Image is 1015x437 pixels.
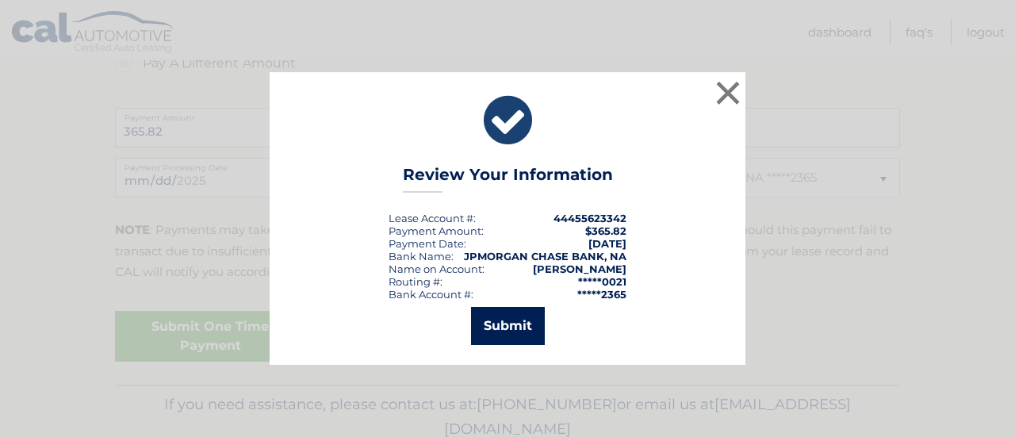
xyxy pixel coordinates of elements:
div: Lease Account #: [389,212,476,224]
strong: JPMORGAN CHASE BANK, NA [464,250,626,263]
div: Bank Name: [389,250,454,263]
div: Bank Account #: [389,288,473,301]
button: × [712,77,744,109]
strong: 44455623342 [553,212,626,224]
h3: Review Your Information [403,165,613,193]
div: : [389,237,466,250]
span: [DATE] [588,237,626,250]
strong: [PERSON_NAME] [533,263,626,275]
button: Submit [471,307,545,345]
span: $365.82 [585,224,626,237]
div: Routing #: [389,275,442,288]
div: Payment Amount: [389,224,484,237]
div: Name on Account: [389,263,485,275]
span: Payment Date [389,237,464,250]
